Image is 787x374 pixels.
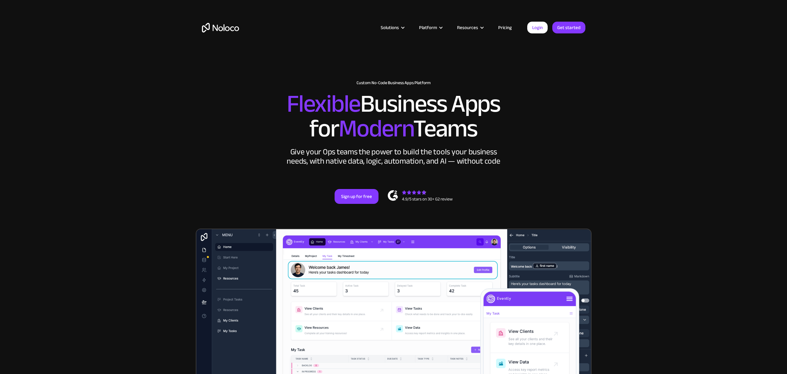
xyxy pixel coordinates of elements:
a: Sign up for free [335,189,379,204]
a: Pricing [490,24,520,32]
div: Resources [457,24,478,32]
span: Modern [339,105,413,152]
h1: Custom No-Code Business Apps Platform [202,80,585,85]
div: Platform [411,24,449,32]
div: Solutions [373,24,411,32]
div: Platform [419,24,437,32]
div: Resources [449,24,490,32]
a: Login [527,22,548,33]
span: Flexible [287,81,360,127]
a: home [202,23,239,32]
a: Get started [552,22,585,33]
div: Give your Ops teams the power to build the tools your business needs, with native data, logic, au... [285,147,502,166]
h2: Business Apps for Teams [202,92,585,141]
div: Solutions [381,24,399,32]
